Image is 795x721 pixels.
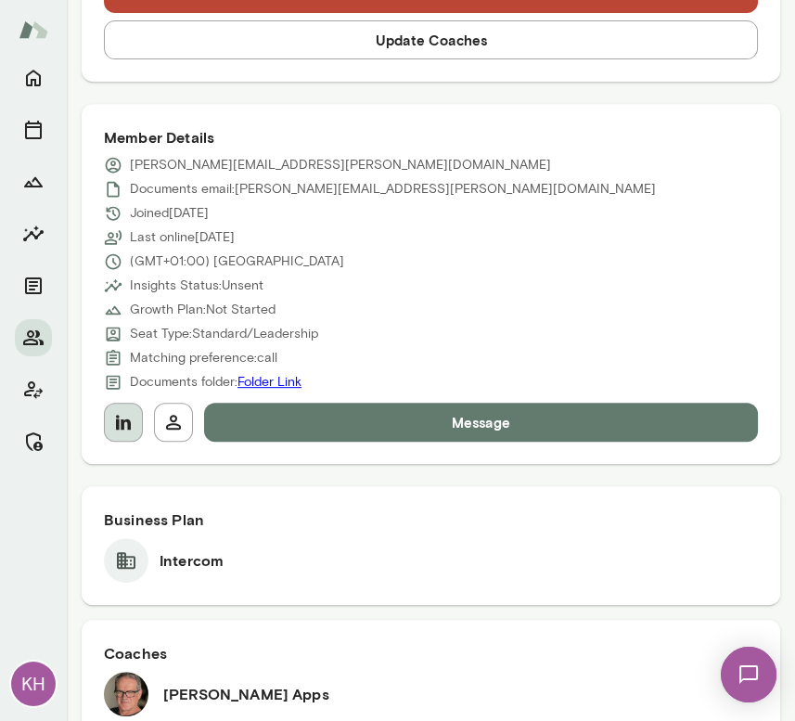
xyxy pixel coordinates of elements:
[130,373,301,392] p: Documents folder:
[130,228,235,247] p: Last online [DATE]
[104,126,758,148] h6: Member Details
[15,111,52,148] button: Sessions
[160,549,224,572] h6: Intercom
[104,20,758,59] button: Update Coaches
[130,156,551,174] p: [PERSON_NAME][EMAIL_ADDRESS][PERSON_NAME][DOMAIN_NAME]
[15,59,52,97] button: Home
[15,371,52,408] button: Client app
[15,163,52,200] button: Growth Plan
[163,683,329,705] h6: [PERSON_NAME] Apps
[130,180,656,199] p: Documents email: [PERSON_NAME][EMAIL_ADDRESS][PERSON_NAME][DOMAIN_NAME]
[130,204,209,223] p: Joined [DATE]
[237,374,301,390] a: Folder Link
[130,349,277,367] p: Matching preference: call
[104,509,758,531] h6: Business Plan
[104,672,148,716] img: Geoff Apps
[15,267,52,304] button: Documents
[15,423,52,460] button: Manage
[130,325,318,343] p: Seat Type: Standard/Leadership
[130,252,344,271] p: (GMT+01:00) [GEOGRAPHIC_DATA]
[130,277,263,295] p: Insights Status: Unsent
[130,301,276,319] p: Growth Plan: Not Started
[15,319,52,356] button: Members
[104,642,758,664] h6: Coaches
[11,662,56,706] div: KH
[15,215,52,252] button: Insights
[19,12,48,47] img: Mento
[204,403,758,442] button: Message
